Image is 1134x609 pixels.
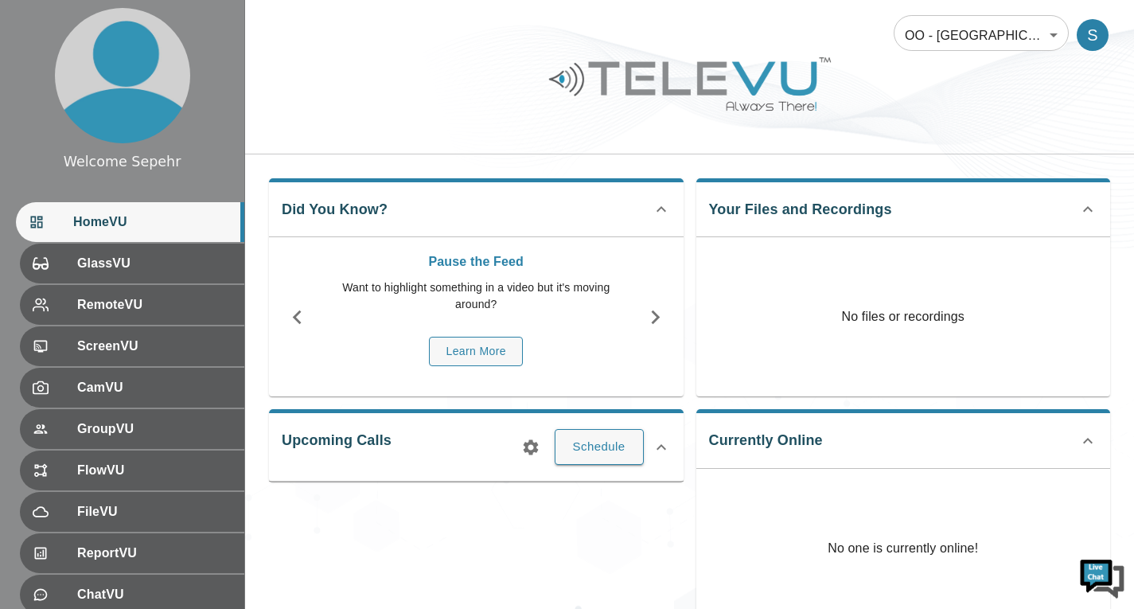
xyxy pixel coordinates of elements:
button: Learn More [429,337,523,366]
button: Schedule [555,429,644,464]
img: profile.png [55,8,190,143]
span: ReportVU [77,544,232,563]
div: GroupVU [20,409,244,449]
span: ChatVU [77,585,232,604]
p: No files or recordings [696,237,1111,396]
span: FlowVU [77,461,232,480]
div: OO - [GEOGRAPHIC_DATA] - [PERSON_NAME] [894,13,1069,57]
div: CamVU [20,368,244,408]
div: ReportVU [20,533,244,573]
span: CamVU [77,378,232,397]
div: Welcome Sepehr [64,151,181,172]
div: ScreenVU [20,326,244,366]
div: GlassVU [20,244,244,283]
span: GroupVU [77,420,232,439]
p: Want to highlight something in a video but it's moving around? [333,279,619,313]
span: FileVU [77,502,232,521]
span: ScreenVU [77,337,232,356]
div: RemoteVU [20,285,244,325]
p: Pause the Feed [333,252,619,271]
span: RemoteVU [77,295,232,314]
img: Chat Widget [1078,553,1126,601]
div: S [1077,19,1109,51]
span: HomeVU [73,213,232,232]
img: Logo [547,51,833,117]
div: FileVU [20,492,244,532]
div: FlowVU [20,451,244,490]
span: GlassVU [77,254,232,273]
div: HomeVU [16,202,244,242]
